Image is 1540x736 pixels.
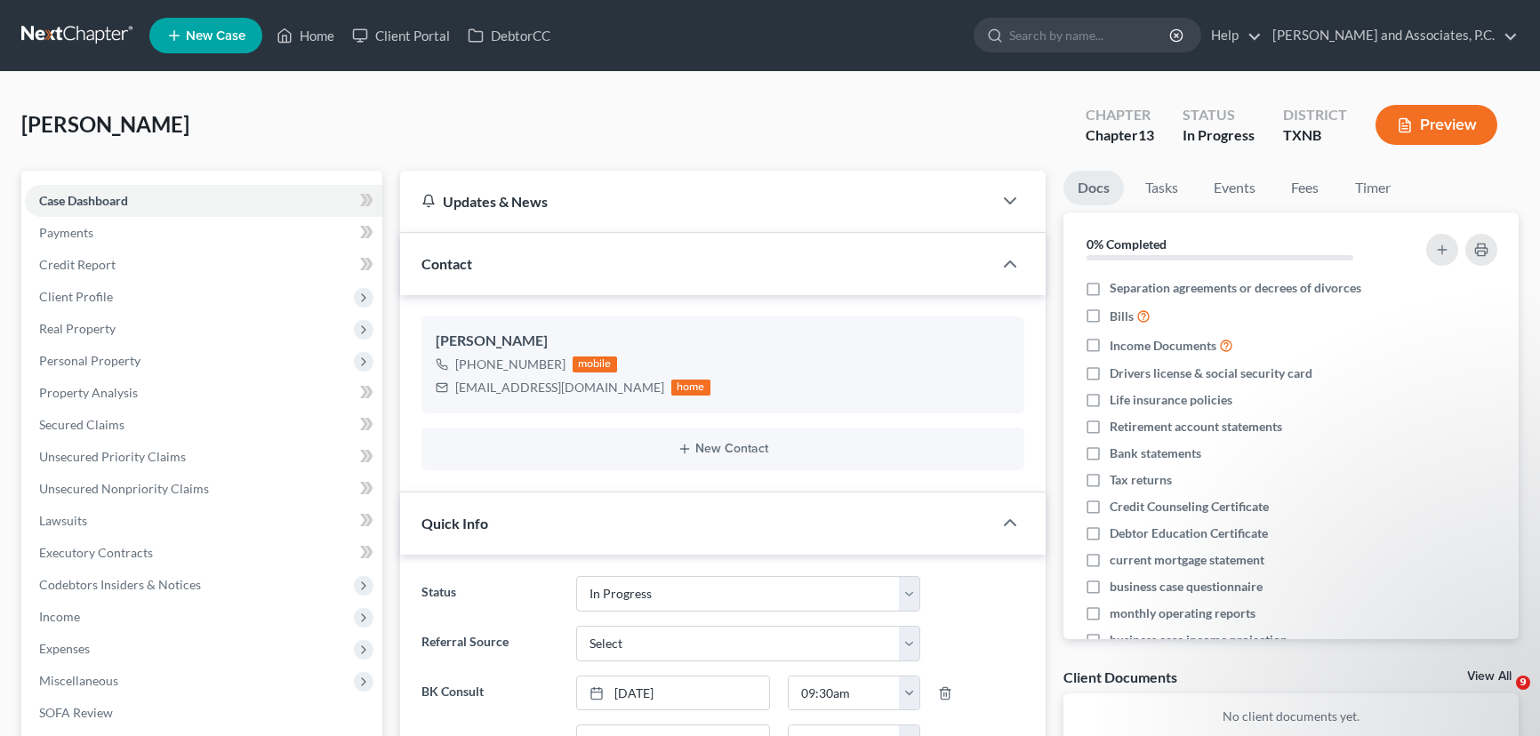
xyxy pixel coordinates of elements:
div: Status [1183,105,1255,125]
span: Personal Property [39,353,140,368]
div: District [1283,105,1347,125]
input: -- : -- [789,676,901,710]
iframe: Intercom live chat [1480,676,1522,718]
div: [PHONE_NUMBER] [455,356,565,373]
span: Case Dashboard [39,193,128,208]
a: DebtorCC [459,20,559,52]
span: Executory Contracts [39,545,153,560]
span: Lawsuits [39,513,87,528]
span: Payments [39,225,93,240]
span: Credit Counseling Certificate [1110,498,1269,516]
p: No client documents yet. [1078,708,1505,725]
span: Miscellaneous [39,673,118,688]
span: monthly operating reports [1110,604,1255,622]
a: Home [268,20,343,52]
span: New Case [186,29,245,43]
a: [PERSON_NAME] and Associates, P.C. [1263,20,1518,52]
div: In Progress [1183,125,1255,146]
span: Debtor Education Certificate [1110,524,1268,542]
button: Preview [1376,105,1497,145]
strong: 0% Completed [1087,236,1167,252]
span: Bills [1110,308,1134,325]
span: Life insurance policies [1110,391,1232,409]
span: Property Analysis [39,385,138,400]
span: Tax returns [1110,471,1172,489]
a: Client Portal [343,20,459,52]
span: Separation agreements or decrees of divorces [1110,279,1361,297]
span: current mortgage statement [1110,551,1264,569]
div: home [671,380,710,396]
div: TXNB [1283,125,1347,146]
span: Quick Info [421,515,488,532]
a: Docs [1063,171,1124,205]
span: 13 [1138,126,1154,143]
a: Lawsuits [25,505,382,537]
a: Events [1199,171,1270,205]
a: Case Dashboard [25,185,382,217]
label: Referral Source [413,626,567,661]
span: Retirement account statements [1110,418,1282,436]
div: [PERSON_NAME] [436,331,1010,352]
label: Status [413,576,567,612]
button: New Contact [436,442,1010,456]
span: Unsecured Nonpriority Claims [39,481,209,496]
a: Unsecured Priority Claims [25,441,382,473]
span: Client Profile [39,289,113,304]
a: Timer [1341,171,1405,205]
span: Unsecured Priority Claims [39,449,186,464]
span: 9 [1516,676,1530,690]
a: Secured Claims [25,409,382,441]
div: Chapter [1086,105,1154,125]
div: Client Documents [1063,668,1177,686]
span: Income [39,609,80,624]
a: Tasks [1131,171,1192,205]
span: Credit Report [39,257,116,272]
span: Secured Claims [39,417,124,432]
div: Chapter [1086,125,1154,146]
span: Bank statements [1110,444,1201,462]
span: Real Property [39,321,116,336]
a: Credit Report [25,249,382,281]
a: Property Analysis [25,377,382,409]
label: BK Consult [413,676,567,711]
div: Updates & News [421,192,971,211]
a: Help [1202,20,1262,52]
span: business case questionnaire [1110,578,1263,596]
span: SOFA Review [39,705,113,720]
a: Payments [25,217,382,249]
a: Unsecured Nonpriority Claims [25,473,382,505]
span: Income Documents [1110,337,1216,355]
span: [PERSON_NAME] [21,111,189,137]
a: Fees [1277,171,1334,205]
span: business case income projection [1110,631,1287,649]
span: Contact [421,255,472,272]
span: Drivers license & social security card [1110,364,1312,382]
div: mobile [573,356,617,372]
input: Search by name... [1009,19,1172,52]
a: Executory Contracts [25,537,382,569]
a: [DATE] [577,676,768,710]
a: SOFA Review [25,697,382,729]
span: Codebtors Insiders & Notices [39,577,201,592]
span: Expenses [39,641,90,656]
div: [EMAIL_ADDRESS][DOMAIN_NAME] [455,379,664,396]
